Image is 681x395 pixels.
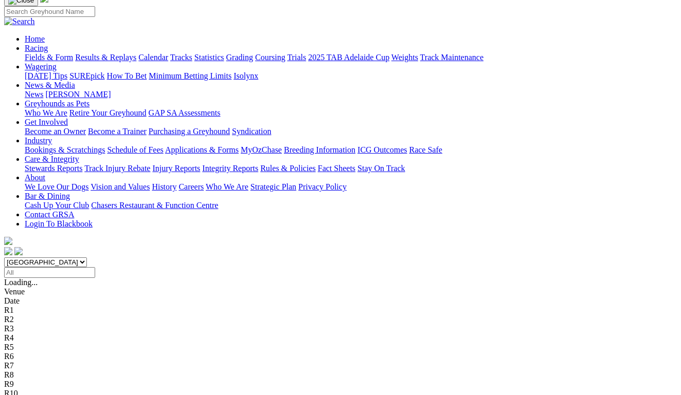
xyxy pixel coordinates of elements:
div: Venue [4,287,677,296]
a: Privacy Policy [298,182,347,191]
a: SUREpick [69,71,104,80]
div: Racing [25,53,677,62]
a: Home [25,34,45,43]
div: Wagering [25,71,677,81]
a: Chasers Restaurant & Function Centre [91,201,218,210]
div: R7 [4,361,677,370]
a: Cash Up Your Club [25,201,89,210]
img: facebook.svg [4,247,12,255]
a: Breeding Information [284,145,355,154]
div: Care & Integrity [25,164,677,173]
a: We Love Our Dogs [25,182,88,191]
a: Race Safe [409,145,442,154]
div: Bar & Dining [25,201,677,210]
a: Who We Are [25,108,67,117]
a: Stewards Reports [25,164,82,173]
a: Who We Are [206,182,248,191]
a: Calendar [138,53,168,62]
a: Racing [25,44,48,52]
a: Integrity Reports [202,164,258,173]
a: [PERSON_NAME] [45,90,111,99]
a: Bar & Dining [25,192,70,200]
a: News & Media [25,81,75,89]
a: Tracks [170,53,192,62]
a: GAP SA Assessments [149,108,221,117]
a: Weights [391,53,418,62]
a: Vision and Values [91,182,150,191]
img: twitter.svg [14,247,23,255]
a: About [25,173,45,182]
a: Minimum Betting Limits [149,71,231,80]
a: Care & Integrity [25,155,79,163]
div: News & Media [25,90,677,99]
a: History [152,182,176,191]
a: Become an Owner [25,127,86,136]
div: About [25,182,677,192]
div: R8 [4,370,677,380]
a: 2025 TAB Adelaide Cup [308,53,389,62]
a: Trials [287,53,306,62]
span: Loading... [4,278,38,287]
img: logo-grsa-white.png [4,237,12,245]
a: Login To Blackbook [25,219,93,228]
a: Injury Reports [152,164,200,173]
input: Select date [4,267,95,278]
a: ICG Outcomes [357,145,407,154]
a: Statistics [194,53,224,62]
div: R9 [4,380,677,389]
a: Greyhounds as Pets [25,99,89,108]
a: Applications & Forms [165,145,239,154]
a: Track Injury Rebate [84,164,150,173]
a: Syndication [232,127,271,136]
div: Date [4,296,677,306]
a: Coursing [255,53,285,62]
a: Contact GRSA [25,210,74,219]
a: Strategic Plan [250,182,296,191]
a: Schedule of Fees [107,145,163,154]
a: Stay On Track [357,164,405,173]
div: R1 [4,306,677,315]
div: Industry [25,145,677,155]
a: How To Bet [107,71,147,80]
a: Track Maintenance [420,53,483,62]
a: Grading [226,53,253,62]
a: Purchasing a Greyhound [149,127,230,136]
a: Bookings & Scratchings [25,145,105,154]
a: Fields & Form [25,53,73,62]
a: Isolynx [234,71,258,80]
div: R4 [4,333,677,343]
div: Get Involved [25,127,677,136]
input: Search [4,6,95,17]
a: News [25,90,43,99]
a: Results & Replays [75,53,136,62]
a: Rules & Policies [260,164,316,173]
a: Retire Your Greyhound [69,108,147,117]
a: Wagering [25,62,57,71]
div: R6 [4,352,677,361]
div: R3 [4,324,677,333]
a: Become a Trainer [88,127,147,136]
a: Get Involved [25,118,68,126]
div: Greyhounds as Pets [25,108,677,118]
div: R2 [4,315,677,324]
a: [DATE] Tips [25,71,67,80]
a: Industry [25,136,52,145]
a: Careers [178,182,204,191]
a: MyOzChase [241,145,282,154]
a: Fact Sheets [318,164,355,173]
img: Search [4,17,35,26]
div: R5 [4,343,677,352]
